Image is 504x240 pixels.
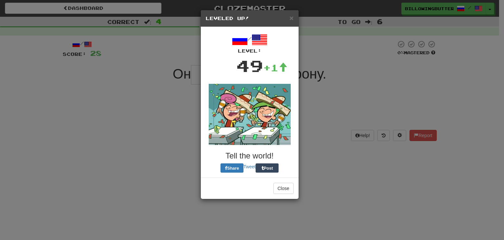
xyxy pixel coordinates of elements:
button: Share [220,163,243,173]
div: / [206,32,294,54]
span: × [289,14,293,22]
button: Post [256,163,279,173]
h3: Tell the world! [206,152,294,160]
button: Close [273,183,294,194]
img: fairly-odd-parents-da00311291977d55ff188899e898f38bf0ea27628e4b7d842fa96e17094d9a08.gif [209,84,291,145]
h5: Leveled Up! [206,15,294,22]
div: Level: [206,48,294,54]
a: Tweet [243,164,256,169]
div: 49 [236,54,263,77]
div: +1 [263,61,287,74]
button: Close [289,14,293,21]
